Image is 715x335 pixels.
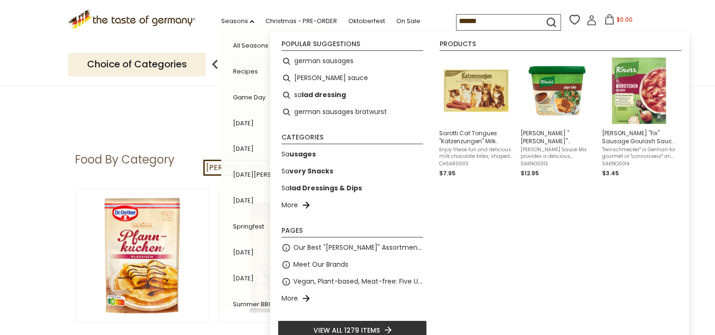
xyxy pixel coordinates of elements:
[281,227,423,237] li: Pages
[233,144,254,153] a: [DATE]
[281,134,423,144] li: Categories
[278,163,427,180] li: Savory Snacks
[76,189,209,322] img: Dr. Oetker “Pfann-kuchen" German Pancake mix, 190g
[278,239,427,256] li: Our Best "[PERSON_NAME]" Assortment: 33 Choices For The Grillabend
[289,166,333,176] b: vory Snacks
[293,276,423,287] a: Vegan, Plant-based, Meat-free: Five Up and Coming Brands
[439,161,513,167] span: CHSAR0003
[439,169,456,177] span: $7.95
[206,55,225,74] img: previous arrow
[233,248,254,257] a: [DATE]
[439,129,513,145] span: Sarotti Cat Tongues "Katzenzungen" Milk Chocolate Bites, 3.5 oz
[278,87,427,104] li: salad dressing
[293,242,423,253] a: Our Best "[PERSON_NAME]" Assortment: 33 Choices For The Grillabend
[440,41,682,51] li: Products
[278,290,427,307] li: More
[602,129,676,145] span: [PERSON_NAME] "Fix" Sausage Goulash Sauce Mix 2.4 oz
[221,16,254,26] a: Seasons
[602,147,676,160] span: "Feinschmecker" is German for gourmet or "connoisseur" and this [PERSON_NAME] sauce honors that n...
[517,53,598,182] li: Knorr "Jäger" Hunter Sauce, Food Service Size for 2 Liter Sauce
[233,119,254,128] a: [DATE]
[602,57,676,178] a: [PERSON_NAME] "Fix" Sausage Goulash Sauce Mix 2.4 oz"Feinschmecker" is German for gourmet or "con...
[203,160,512,176] a: [PERSON_NAME] "[PERSON_NAME]-Puefferchen" Apple Popover Dessert Mix 152g
[278,197,427,214] li: More
[521,129,594,145] span: [PERSON_NAME] "[PERSON_NAME]" [PERSON_NAME] Sauce, Food Service Size for 2 Liter Sauce
[602,169,619,177] span: $3.45
[281,183,362,194] a: Salad Dressings & Dips
[521,169,539,177] span: $12.95
[233,93,265,102] a: Game Day
[265,16,337,26] a: Christmas - PRE-ORDER
[233,274,254,283] a: [DATE]
[278,70,427,87] li: knorr sauce
[281,166,333,177] a: Savory Snacks
[293,259,348,270] a: Meet Our Brands
[219,189,353,322] img: Berggold Chocolate Apricot Jelly Pralines, 300g
[617,16,633,24] span: $0.00
[435,53,517,182] li: Sarotti Cat Tongues "Katzenzungen" Milk Chocolate Bites, 3.5 oz
[233,222,264,231] a: Springfest
[233,300,273,309] a: Summer BBQ
[233,67,258,76] a: Recipes
[278,146,427,163] li: Sausages
[281,41,423,51] li: Popular suggestions
[68,53,206,76] p: Choice of Categories
[278,256,427,273] li: Meet Our Brands
[75,153,175,167] h1: Food By Category
[233,170,305,179] a: [DATE][PERSON_NAME]
[278,104,427,121] li: german sausages bratwurst
[598,53,680,182] li: Knorr "Fix" Sausage Goulash Sauce Mix 2.4 oz
[278,180,427,197] li: Salad Dressings & Dips
[233,196,254,205] a: [DATE]
[521,57,594,178] a: [PERSON_NAME] "[PERSON_NAME]" [PERSON_NAME] Sauce, Food Service Size for 2 Liter Sauce[PERSON_NAM...
[302,90,346,100] b: lad dressing
[289,183,362,193] b: lad Dressings & Dips
[278,53,427,70] li: german sausages
[521,147,594,160] span: [PERSON_NAME] Sauce Mix provides a delicious, customized gravy for your "Jägerschnitzel (hunter s...
[278,273,427,290] li: Vegan, Plant-based, Meat-free: Five Up and Coming Brands
[281,149,316,160] a: Sausages
[602,161,676,167] span: SAKNO0014
[289,149,316,159] b: usages
[348,16,385,26] a: Oktoberfest
[396,16,420,26] a: On Sale
[439,57,513,178] a: Sarotti Cat Tongues "Katzenzungen" Milk Chocolate Bites, 3.5 ozEnjoy these fun and delicious milk...
[599,14,639,28] button: $0.00
[439,147,513,160] span: Enjoy these fun and delicious milk chocolate bites, shaped like cat tongues. From Sarotti, one of...
[233,41,268,50] a: All Seasons
[521,161,594,167] span: SAKNO0013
